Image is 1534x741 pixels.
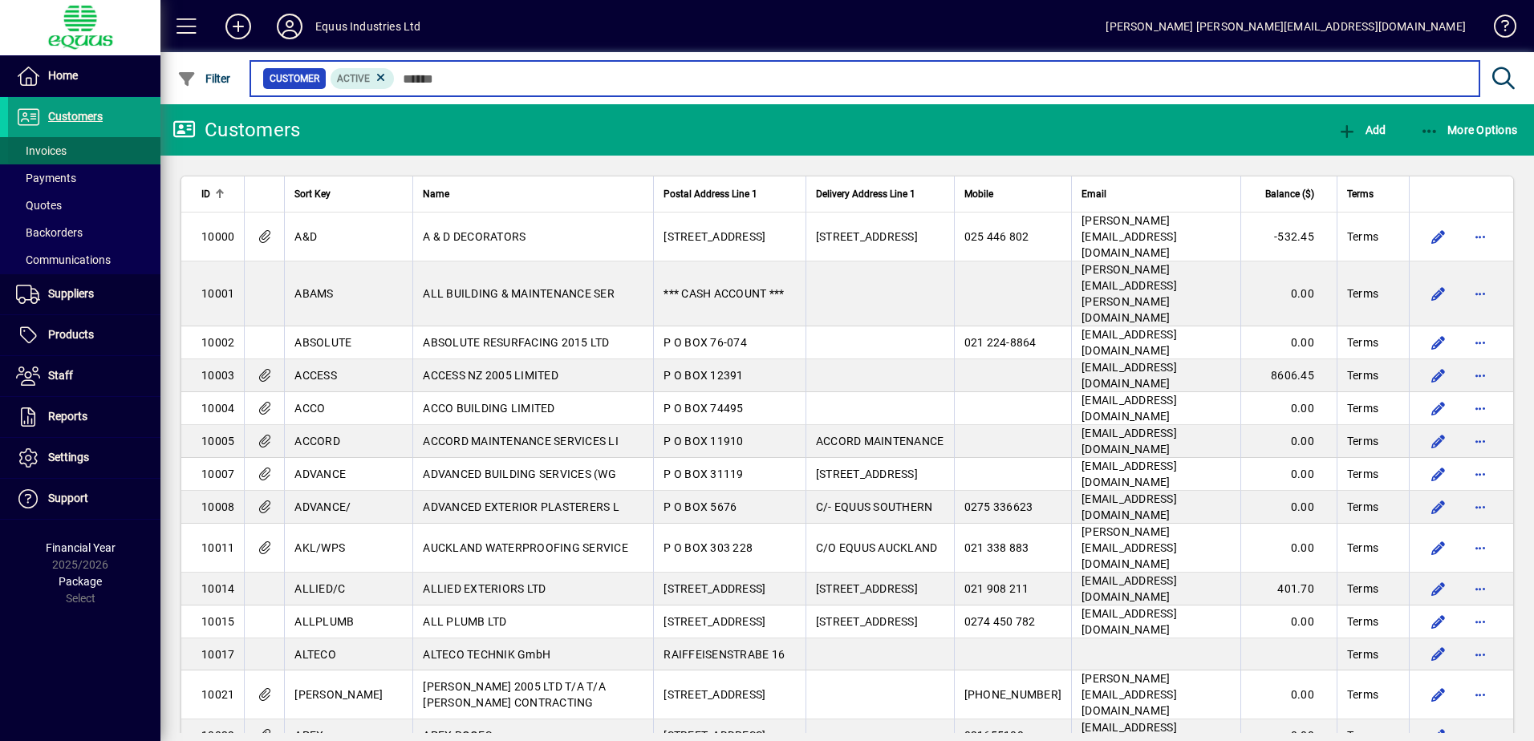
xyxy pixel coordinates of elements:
button: More options [1467,224,1493,249]
span: Terms [1347,499,1378,515]
button: Profile [264,12,315,41]
span: 10002 [201,336,234,349]
button: Edit [1426,609,1451,634]
span: [EMAIL_ADDRESS][DOMAIN_NAME] [1082,394,1177,423]
span: ALLPLUMB [294,615,354,628]
button: More options [1467,461,1493,487]
span: Name [423,185,449,203]
button: More options [1467,609,1493,634]
span: P O BOX 11910 [664,435,743,447]
span: 10007 [201,468,234,480]
span: C/O EQUUS AUCKLAND [816,541,938,554]
span: P O BOX 74495 [664,402,743,415]
span: 10021 [201,688,234,701]
span: A & D DECORATORS [423,230,526,243]
a: Payments [8,164,160,192]
span: ACCO BUILDING LIMITED [423,402,554,415]
td: 0.00 [1240,425,1337,458]
span: Payments [16,172,76,184]
button: More options [1467,535,1493,561]
span: Suppliers [48,287,94,300]
span: Postal Address Line 1 [664,185,757,203]
button: Edit [1426,395,1451,421]
span: More Options [1420,123,1518,136]
span: Invoices [16,144,67,157]
button: More options [1467,281,1493,306]
button: Edit [1426,642,1451,667]
span: Balance ($) [1265,185,1314,203]
div: [PERSON_NAME] [PERSON_NAME][EMAIL_ADDRESS][DOMAIN_NAME] [1106,14,1466,39]
div: Name [423,185,643,203]
button: More options [1467,330,1493,355]
span: [STREET_ADDRESS] [664,230,765,243]
span: 0275 336623 [964,500,1033,513]
span: Terms [1347,646,1378,662]
span: 021 908 211 [964,582,1029,595]
button: Edit [1426,428,1451,454]
span: [STREET_ADDRESS] [664,582,765,595]
span: 0274 450 782 [964,615,1036,628]
a: Home [8,56,160,96]
span: Backorders [16,226,83,239]
span: Email [1082,185,1106,203]
span: [STREET_ADDRESS] [664,615,765,628]
span: ALLIED EXTERIORS LTD [423,582,546,595]
span: Terms [1347,433,1378,449]
span: ALL PLUMB LTD [423,615,506,628]
span: 10011 [201,541,234,554]
span: ABSOLUTE RESURFACING 2015 LTD [423,336,609,349]
span: ACCORD [294,435,340,447]
span: AKL/WPS [294,541,345,554]
span: Terms [1347,400,1378,416]
span: [EMAIL_ADDRESS][DOMAIN_NAME] [1082,460,1177,488]
span: P O BOX 12391 [664,369,743,382]
span: ACCORD MAINTENANCE SERVICES LI [423,435,619,447]
span: Sort Key [294,185,331,203]
button: Edit [1426,494,1451,520]
span: 10008 [201,500,234,513]
td: 0.00 [1240,491,1337,524]
span: Support [48,492,88,504]
span: 10003 [201,369,234,382]
button: More options [1467,494,1493,520]
span: [STREET_ADDRESS] [664,688,765,701]
span: Filter [177,72,231,85]
span: 10015 [201,615,234,628]
button: More Options [1416,115,1522,144]
button: Edit [1426,330,1451,355]
button: Filter [173,64,235,93]
td: 0.00 [1240,392,1337,425]
span: C/- EQUUS SOUTHERN [816,500,933,513]
span: Terms [1347,540,1378,556]
span: ALL BUILDING & MAINTENANCE SER [423,287,615,300]
span: P O BOX 303 228 [664,541,753,554]
span: Delivery Address Line 1 [816,185,915,203]
a: Suppliers [8,274,160,314]
span: 021 338 883 [964,541,1029,554]
span: Terms [1347,613,1378,630]
span: Package [59,575,102,588]
span: Terms [1347,334,1378,350]
span: ACCESS [294,369,337,382]
div: Email [1082,185,1231,203]
div: ID [201,185,234,203]
span: 10000 [201,230,234,243]
span: RAIFFEISENSTRABE 16 [664,648,785,661]
mat-chip: Activation Status: Active [331,68,395,89]
button: More options [1467,395,1493,421]
button: Edit [1426,224,1451,249]
button: More options [1467,576,1493,601]
span: [EMAIL_ADDRESS][DOMAIN_NAME] [1082,607,1177,636]
span: ADVANCE [294,468,346,480]
span: 10001 [201,287,234,300]
span: P O BOX 31119 [664,468,743,480]
span: [STREET_ADDRESS] [816,230,918,243]
span: 10017 [201,648,234,661]
span: Reports [48,410,87,423]
button: Edit [1426,281,1451,306]
td: 0.00 [1240,670,1337,719]
span: ALTECO [294,648,336,661]
span: 10014 [201,582,234,595]
span: Terms [1347,185,1374,203]
button: Add [213,12,264,41]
